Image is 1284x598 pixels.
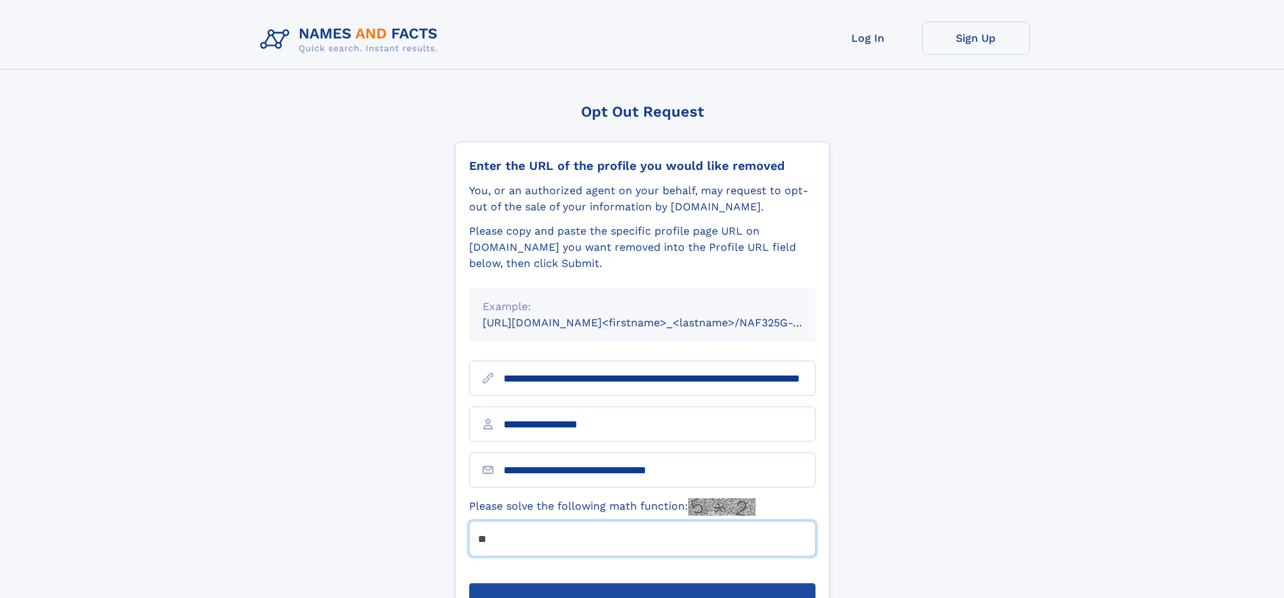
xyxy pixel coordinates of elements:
[483,299,802,315] div: Example:
[469,183,816,215] div: You, or an authorized agent on your behalf, may request to opt-out of the sale of your informatio...
[469,223,816,272] div: Please copy and paste the specific profile page URL on [DOMAIN_NAME] you want removed into the Pr...
[483,316,841,329] small: [URL][DOMAIN_NAME]<firstname>_<lastname>/NAF325G-xxxxxxxx
[469,498,756,516] label: Please solve the following math function:
[469,158,816,173] div: Enter the URL of the profile you would like removed
[922,22,1030,55] a: Sign Up
[814,22,922,55] a: Log In
[455,103,830,120] div: Opt Out Request
[255,22,449,58] img: Logo Names and Facts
